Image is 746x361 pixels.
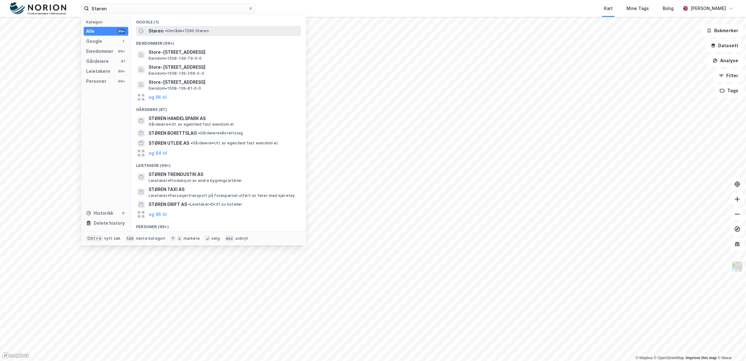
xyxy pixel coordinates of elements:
div: Bolig [663,5,674,12]
button: Filter [714,69,744,82]
input: Søk på adresse, matrikkel, gårdeiere, leietakere eller personer [89,4,248,13]
a: OpenStreetMap [654,356,684,360]
img: Z [731,261,743,273]
div: 87 [121,59,126,64]
div: Gårdeiere [86,58,109,65]
div: Ctrl + k [86,235,103,242]
span: Store-[STREET_ADDRESS] [149,78,298,86]
span: • [188,202,190,207]
div: Leietakere [86,68,110,75]
div: 99+ [117,29,126,34]
div: [PERSON_NAME] [690,5,726,12]
span: Eiendom • 1508-139-269-0-0 [149,71,204,76]
span: Leietaker • Produksjon av andre bygningsartikler [149,178,242,183]
span: Eiendom • 1508-139-79-0-0 [149,56,202,61]
span: • [198,131,200,135]
span: Støren [149,27,164,35]
div: 99+ [117,49,126,54]
a: Improve this map [686,356,717,360]
div: Eiendommer [86,48,113,55]
img: norion-logo.80e7a08dc31c2e691866.png [10,2,66,15]
button: Datasett [705,39,744,52]
div: nytt søk [104,236,121,241]
span: • [190,141,192,145]
div: Alle [86,28,95,35]
div: Kontrollprogram for chat [715,331,746,361]
div: Kategori [86,20,128,24]
span: STØREN HANDELSPARK AS [149,115,298,122]
div: markere [184,236,200,241]
div: Historikk [86,209,113,217]
div: 99+ [117,79,126,84]
iframe: Chat Widget [715,331,746,361]
div: Delete history [94,219,125,227]
button: og 96 til [149,211,167,218]
span: Gårdeiere • Utl. av egen/leid fast eiendom el. [149,122,235,127]
button: Tags [714,84,744,97]
div: tab [125,235,135,242]
div: 99+ [117,69,126,74]
div: Google (1) [131,15,306,26]
div: Eiendommer (99+) [131,36,306,47]
span: Leietaker • Drift av hoteller [188,202,243,207]
div: neste kategori [136,236,165,241]
div: Leietakere (99+) [131,158,306,169]
span: STØREN TREINDUSTRI AS [149,171,298,178]
span: Leietaker • Passasjertransport på forespørsel utført av fører med kjøretøy [149,193,295,198]
div: 1 [121,39,126,44]
div: Kart [604,5,613,12]
button: Analyse [707,54,744,67]
span: Gårdeiere • Utl. av egen/leid fast eiendom el. [190,141,278,146]
span: STØREN BORETTSLAG [149,129,197,137]
button: og 84 til [149,149,167,157]
div: velg [211,236,220,241]
button: og 96 til [149,93,167,101]
span: STØREN DRIFT AS [149,201,187,208]
span: Store-[STREET_ADDRESS] [149,63,298,71]
span: Eiendom • 1508-139-81-0-0 [149,86,201,91]
div: Google [86,38,102,45]
div: 0 [121,211,126,216]
div: avbryt [235,236,248,241]
span: Område • 7290 Støren [165,28,209,33]
button: Bokmerker [701,24,744,37]
span: • [165,28,167,33]
div: Personer (99+) [131,219,306,231]
a: Mapbox [636,356,653,360]
a: Mapbox homepage [2,352,29,359]
div: Mine Tags [626,5,649,12]
span: STØREN UTLEIE AS [149,139,189,147]
div: esc [225,235,234,242]
span: Store-[STREET_ADDRESS] [149,48,298,56]
div: Personer [86,78,106,85]
span: Gårdeiere • Borettslag [198,131,243,136]
div: Gårdeiere (87) [131,102,306,113]
span: STØREN TAXI AS [149,186,298,193]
